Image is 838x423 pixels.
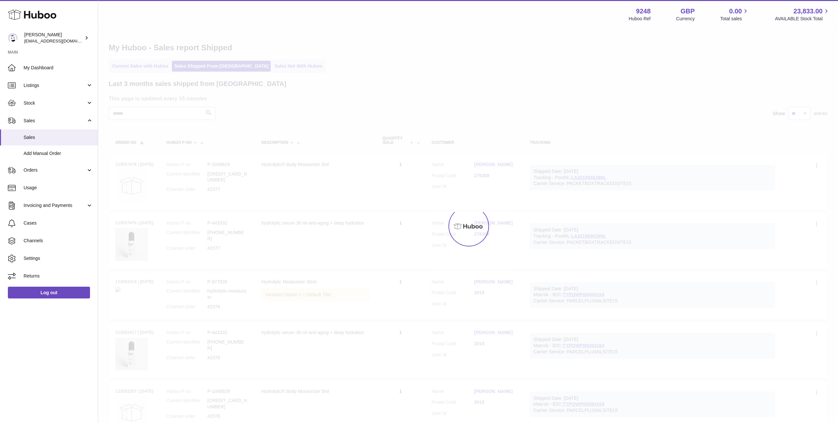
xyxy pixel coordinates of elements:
[24,238,93,244] span: Channels
[636,7,651,16] strong: 9248
[24,38,96,43] span: [EMAIL_ADDRESS][DOMAIN_NAME]
[24,202,86,209] span: Invoicing and Payments
[8,287,90,298] a: Log out
[24,167,86,173] span: Orders
[24,65,93,71] span: My Dashboard
[720,7,749,22] a: 0.00 Total sales
[24,255,93,262] span: Settings
[793,7,823,16] span: 23,833.00
[24,32,83,44] div: [PERSON_NAME]
[681,7,695,16] strong: GBP
[24,150,93,157] span: Add Manual Order
[629,16,651,22] div: Huboo Ref
[24,100,86,106] span: Stock
[8,33,18,43] img: hello@fjor.life
[24,118,86,124] span: Sales
[24,134,93,141] span: Sales
[775,16,830,22] span: AVAILABLE Stock Total
[775,7,830,22] a: 23,833.00 AVAILABLE Stock Total
[676,16,695,22] div: Currency
[720,16,749,22] span: Total sales
[24,220,93,226] span: Cases
[24,82,86,89] span: Listings
[24,273,93,279] span: Returns
[729,7,742,16] span: 0.00
[24,185,93,191] span: Usage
